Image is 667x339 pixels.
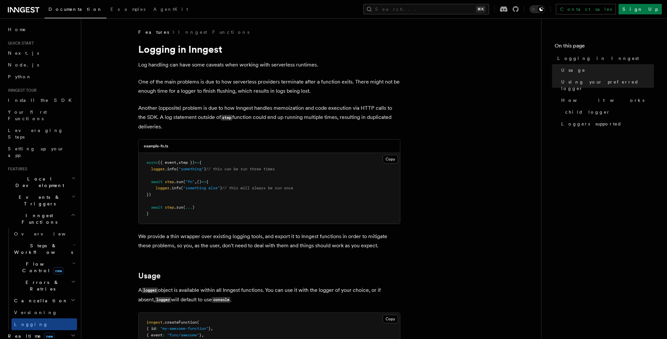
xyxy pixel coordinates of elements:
span: Quick start [5,41,34,46]
a: Node.js [5,59,77,71]
span: , [211,326,213,331]
button: Copy [383,155,398,163]
button: Steps & Workflows [11,240,77,258]
a: Usage [559,64,654,76]
span: .info [165,167,176,171]
span: , [195,179,197,184]
h1: Logging in Inngest [138,43,400,55]
a: AgentKit [149,2,192,18]
div: Inngest Functions [5,228,77,330]
h4: On this page [555,42,654,52]
span: { [199,160,201,165]
span: Next.js [8,50,39,56]
span: Leveraging Steps [8,128,63,140]
span: ) [204,167,206,171]
p: We provide a thin wrapper over existing logging tools, and export it to Inngest functions in orde... [138,232,400,250]
span: ({ event [158,160,176,165]
span: "fn" [185,179,195,184]
span: child logger [565,109,610,115]
span: async [146,160,158,165]
span: // this can be run three times [206,167,275,171]
span: .run [174,205,183,210]
span: Install the SDK [8,98,76,103]
span: Logging in Inngest [557,55,639,62]
a: Overview [11,228,77,240]
span: , [201,333,204,337]
a: Your first Functions [5,106,77,124]
span: Home [8,26,26,33]
a: How it works [559,94,654,106]
span: await [151,179,162,184]
button: Events & Triggers [5,191,77,210]
span: logger [156,186,169,190]
span: Versioning [14,310,57,315]
span: Python [8,74,32,79]
button: Local Development [5,173,77,191]
span: Features [138,29,169,35]
a: Home [5,24,77,35]
span: ) [192,205,195,210]
span: Loggers supported [561,121,622,127]
button: Flow Controlnew [11,258,77,276]
span: ) [220,186,222,190]
span: .run [174,179,183,184]
span: AgentKit [153,7,188,12]
span: Events & Triggers [5,194,71,207]
span: { [206,179,208,184]
span: { id [146,326,156,331]
a: Inngest Functions [178,29,249,35]
span: await [151,205,162,210]
button: Toggle dark mode [529,5,545,13]
h3: example-fn.ts [144,143,168,149]
span: Cancellation [11,297,68,304]
span: Inngest Functions [5,212,71,225]
a: Loggers supported [559,118,654,130]
span: .info [169,186,181,190]
a: Logging in Inngest [555,52,654,64]
button: Copy [383,315,398,323]
span: Usage [561,67,585,73]
kbd: ⌘K [476,6,485,12]
span: () [197,179,201,184]
a: Using your preferred logger [559,76,654,94]
p: A object is available within all Inngest functions. You can use it with the logger of your choice... [138,286,400,305]
span: Steps & Workflows [11,242,73,255]
span: ( [183,179,185,184]
a: Examples [106,2,149,18]
span: , [176,160,179,165]
span: "func/awesome" [167,333,199,337]
span: Local Development [5,176,71,189]
span: Node.js [8,62,39,67]
a: Logging [11,318,77,330]
span: ( [183,205,185,210]
a: Next.js [5,47,77,59]
a: Versioning [11,307,77,318]
p: Log handling can have some caveats when working with serverless runtimes. [138,60,400,69]
code: logger [142,288,158,293]
button: Errors & Retries [11,276,77,295]
span: logger [151,167,165,171]
span: ( [181,186,183,190]
span: Overview [14,231,82,236]
span: : [156,326,158,331]
button: Cancellation [11,295,77,307]
span: inngest [146,320,162,325]
span: ( [176,167,179,171]
span: // this will always be run once [222,186,293,190]
span: .createFunction [162,320,197,325]
p: Another (opposite) problem is due to how Inngest handles memoization and code execution via HTTP ... [138,104,400,131]
span: Using your preferred logger [561,79,654,92]
a: Usage [138,271,161,280]
span: } [146,211,149,216]
span: ... [185,205,192,210]
span: new [53,267,64,274]
span: "my-awesome-function" [160,326,208,331]
span: step [165,179,174,184]
span: ( [197,320,199,325]
code: console [212,297,230,303]
span: => [195,160,199,165]
span: Inngest tour [5,88,37,93]
span: => [201,179,206,184]
button: Inngest Functions [5,210,77,228]
a: Documentation [45,2,106,18]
